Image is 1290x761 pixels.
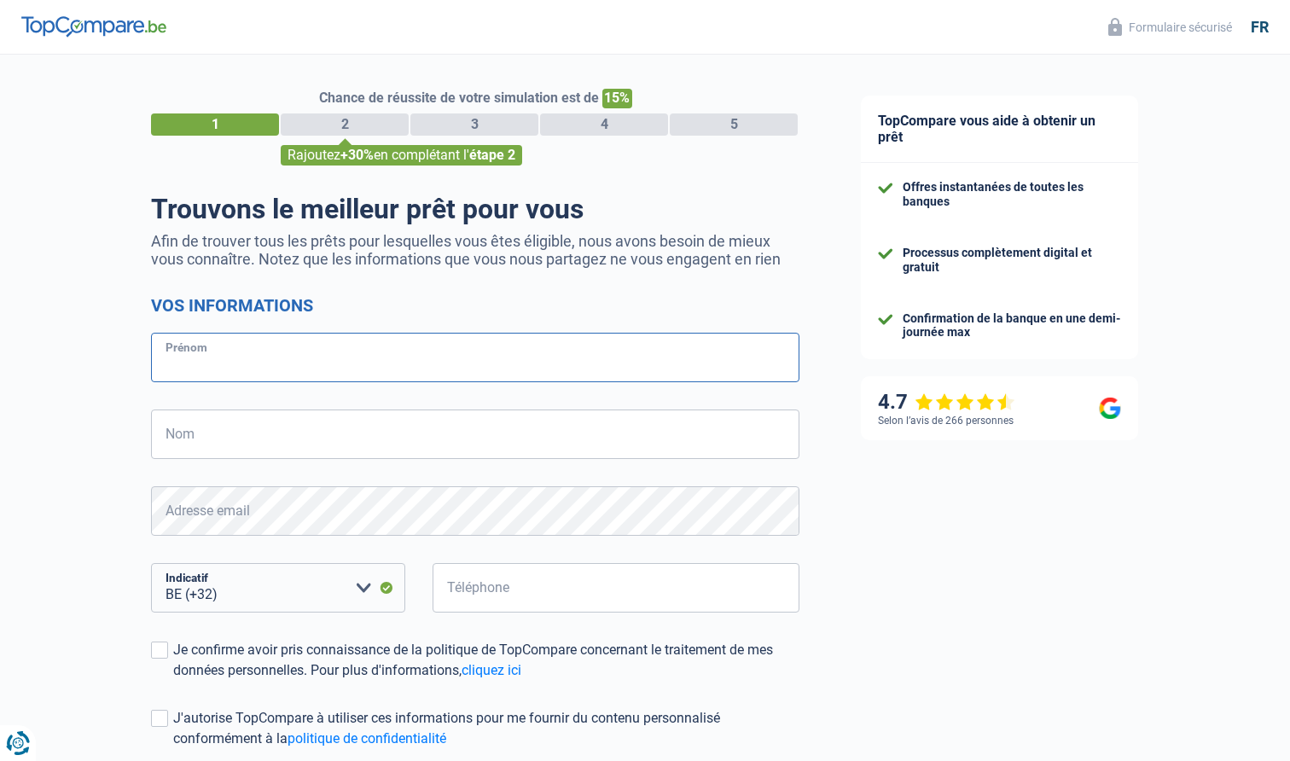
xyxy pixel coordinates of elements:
[410,113,538,136] div: 3
[281,113,409,136] div: 2
[151,295,799,316] h2: Vos informations
[1098,13,1242,41] button: Formulaire sécurisé
[903,180,1121,209] div: Offres instantanées de toutes les banques
[903,311,1121,340] div: Confirmation de la banque en une demi-journée max
[288,730,446,746] a: politique de confidentialité
[173,640,799,681] div: Je confirme avoir pris connaissance de la politique de TopCompare concernant le traitement de mes...
[462,662,521,678] a: cliquez ici
[903,246,1121,275] div: Processus complètement digital et gratuit
[469,147,515,163] span: étape 2
[319,90,599,106] span: Chance de réussite de votre simulation est de
[151,232,799,268] p: Afin de trouver tous les prêts pour lesquelles vous êtes éligible, nous avons besoin de mieux vou...
[540,113,668,136] div: 4
[151,193,799,225] h1: Trouvons le meilleur prêt pour vous
[878,415,1014,427] div: Selon l’avis de 266 personnes
[340,147,374,163] span: +30%
[861,96,1138,163] div: TopCompare vous aide à obtenir un prêt
[433,563,799,613] input: 401020304
[878,390,1015,415] div: 4.7
[21,16,166,37] img: TopCompare Logo
[602,89,632,108] span: 15%
[281,145,522,166] div: Rajoutez en complétant l'
[173,708,799,749] div: J'autorise TopCompare à utiliser ces informations pour me fournir du contenu personnalisé conform...
[1251,18,1269,37] div: fr
[151,113,279,136] div: 1
[670,113,798,136] div: 5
